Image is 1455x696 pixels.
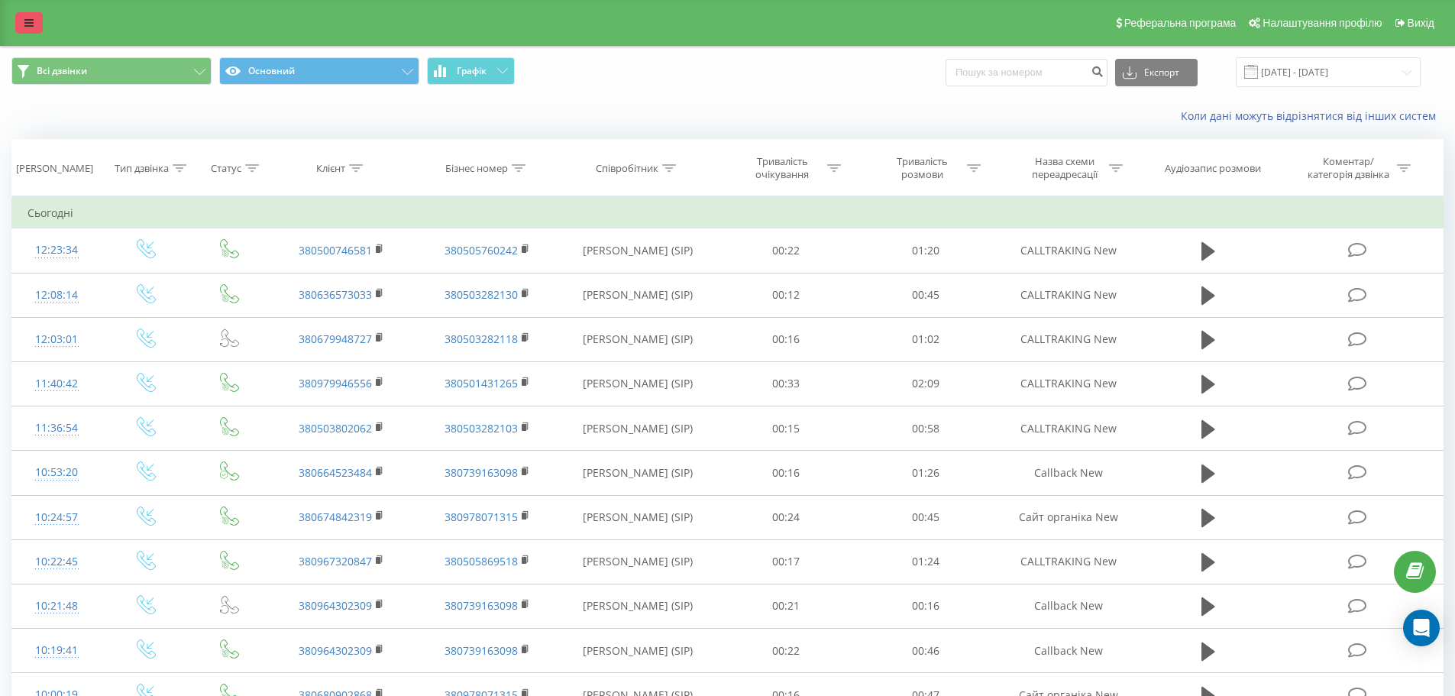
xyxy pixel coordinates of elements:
td: 00:58 [856,406,996,451]
td: 00:21 [716,584,856,628]
td: [PERSON_NAME] (SIP) [560,539,716,584]
a: 380739163098 [445,598,518,613]
td: 00:22 [716,629,856,673]
div: 11:40:42 [27,369,86,399]
td: 01:20 [856,228,996,273]
div: 10:22:45 [27,547,86,577]
td: 00:12 [716,273,856,317]
td: Сайт органіка New [995,495,1140,539]
td: 00:24 [716,495,856,539]
div: Співробітник [596,162,658,175]
div: 11:36:54 [27,413,86,443]
div: Коментар/категорія дзвінка [1304,155,1393,181]
td: CALLTRAKING New [995,228,1140,273]
td: Callback New [995,584,1140,628]
td: 00:16 [856,584,996,628]
div: 12:08:14 [27,280,86,310]
div: [PERSON_NAME] [16,162,93,175]
input: Пошук за номером [946,59,1107,86]
a: 380979946556 [299,376,372,390]
td: 01:26 [856,451,996,495]
td: CALLTRAKING New [995,317,1140,361]
td: CALLTRAKING New [995,273,1140,317]
td: 00:17 [716,539,856,584]
div: 10:21:48 [27,591,86,621]
button: Графік [427,57,515,85]
div: Тривалість розмови [881,155,963,181]
td: [PERSON_NAME] (SIP) [560,584,716,628]
td: 01:02 [856,317,996,361]
td: [PERSON_NAME] (SIP) [560,406,716,451]
a: 380636573033 [299,287,372,302]
td: [PERSON_NAME] (SIP) [560,495,716,539]
td: 02:09 [856,361,996,406]
td: 01:24 [856,539,996,584]
div: 12:03:01 [27,325,86,354]
button: Всі дзвінки [11,57,212,85]
a: Коли дані можуть відрізнятися вiд інших систем [1181,108,1444,123]
a: 380500746581 [299,243,372,257]
td: [PERSON_NAME] (SIP) [560,451,716,495]
a: 380679948727 [299,332,372,346]
div: Бізнес номер [445,162,508,175]
a: 380674842319 [299,510,372,524]
a: 380964302309 [299,598,372,613]
div: 12:23:34 [27,235,86,265]
button: Експорт [1115,59,1198,86]
td: 00:16 [716,451,856,495]
a: 380503802062 [299,421,372,435]
td: 00:16 [716,317,856,361]
span: Вихід [1408,17,1434,29]
div: Тривалість очікування [742,155,823,181]
td: 00:33 [716,361,856,406]
td: CALLTRAKING New [995,361,1140,406]
td: CALLTRAKING New [995,406,1140,451]
td: 00:45 [856,273,996,317]
td: Callback New [995,629,1140,673]
span: Налаштування профілю [1263,17,1382,29]
div: 10:53:20 [27,458,86,487]
div: Тип дзвінка [115,162,169,175]
span: Графік [457,66,487,76]
div: Назва схеми переадресації [1023,155,1105,181]
div: Open Intercom Messenger [1403,610,1440,646]
a: 380739163098 [445,643,518,658]
td: 00:45 [856,495,996,539]
div: Статус [211,162,241,175]
button: Основний [219,57,419,85]
div: Аудіозапис розмови [1165,162,1261,175]
td: [PERSON_NAME] (SIP) [560,629,716,673]
a: 380978071315 [445,510,518,524]
a: 380739163098 [445,465,518,480]
td: [PERSON_NAME] (SIP) [560,228,716,273]
span: Реферальна програма [1124,17,1237,29]
a: 380967320847 [299,554,372,568]
a: 380964302309 [299,643,372,658]
div: Клієнт [316,162,345,175]
div: 10:19:41 [27,636,86,665]
td: [PERSON_NAME] (SIP) [560,273,716,317]
a: 380505869518 [445,554,518,568]
td: [PERSON_NAME] (SIP) [560,317,716,361]
td: 00:15 [716,406,856,451]
div: 10:24:57 [27,503,86,533]
a: 380501431265 [445,376,518,390]
td: Callback New [995,451,1140,495]
a: 380503282118 [445,332,518,346]
td: Сьогодні [12,198,1444,228]
td: 00:22 [716,228,856,273]
a: 380503282103 [445,421,518,435]
a: 380505760242 [445,243,518,257]
td: CALLTRAKING New [995,539,1140,584]
a: 380664523484 [299,465,372,480]
td: 00:46 [856,629,996,673]
span: Всі дзвінки [37,65,87,77]
a: 380503282130 [445,287,518,302]
td: [PERSON_NAME] (SIP) [560,361,716,406]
